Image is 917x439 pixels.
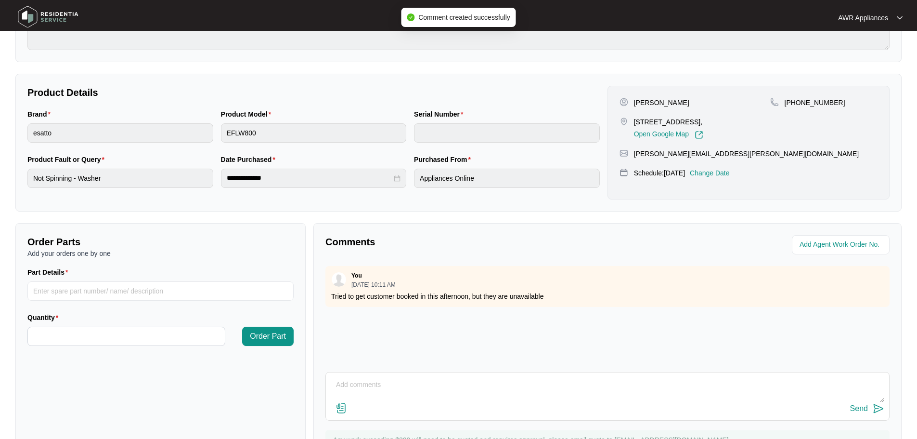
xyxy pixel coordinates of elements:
[634,149,859,159] p: [PERSON_NAME][EMAIL_ADDRESS][PERSON_NAME][DOMAIN_NAME]
[27,249,294,258] p: Add your orders one by one
[414,109,467,119] label: Serial Number
[800,239,884,251] input: Add Agent Work Order No.
[351,272,362,279] p: You
[897,15,903,20] img: dropdown arrow
[850,404,868,413] div: Send
[351,282,396,288] p: [DATE] 10:11 AM
[850,402,884,415] button: Send
[690,168,730,178] p: Change Date
[325,235,601,249] p: Comments
[221,109,275,119] label: Product Model
[620,117,628,126] img: map-pin
[620,98,628,106] img: user-pin
[27,281,294,301] input: Part Details
[27,313,62,322] label: Quantity
[414,155,475,164] label: Purchased From
[634,131,703,139] a: Open Google Map
[620,149,628,158] img: map-pin
[407,13,414,21] span: check-circle
[414,169,600,188] input: Purchased From
[418,13,510,21] span: Comment created successfully
[27,169,213,188] input: Product Fault or Query
[27,155,108,164] label: Product Fault or Query
[221,155,279,164] label: Date Purchased
[227,173,392,183] input: Date Purchased
[27,86,600,99] p: Product Details
[242,327,294,346] button: Order Part
[785,98,845,107] p: [PHONE_NUMBER]
[634,168,685,178] p: Schedule: [DATE]
[634,117,703,127] p: [STREET_ADDRESS],
[838,13,888,23] p: AWR Appliances
[14,2,82,31] img: residentia service logo
[620,168,628,177] img: map-pin
[336,402,347,414] img: file-attachment-doc.svg
[221,123,407,143] input: Product Model
[873,403,884,414] img: send-icon.svg
[770,98,779,106] img: map-pin
[331,292,884,301] p: Tried to get customer booked in this afternoon, but they are unavailable
[27,235,294,249] p: Order Parts
[27,109,54,119] label: Brand
[27,267,72,277] label: Part Details
[414,123,600,143] input: Serial Number
[250,331,286,342] span: Order Part
[28,327,225,346] input: Quantity
[27,123,213,143] input: Brand
[695,131,703,139] img: Link-External
[634,98,689,107] p: [PERSON_NAME]
[332,272,346,287] img: user.svg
